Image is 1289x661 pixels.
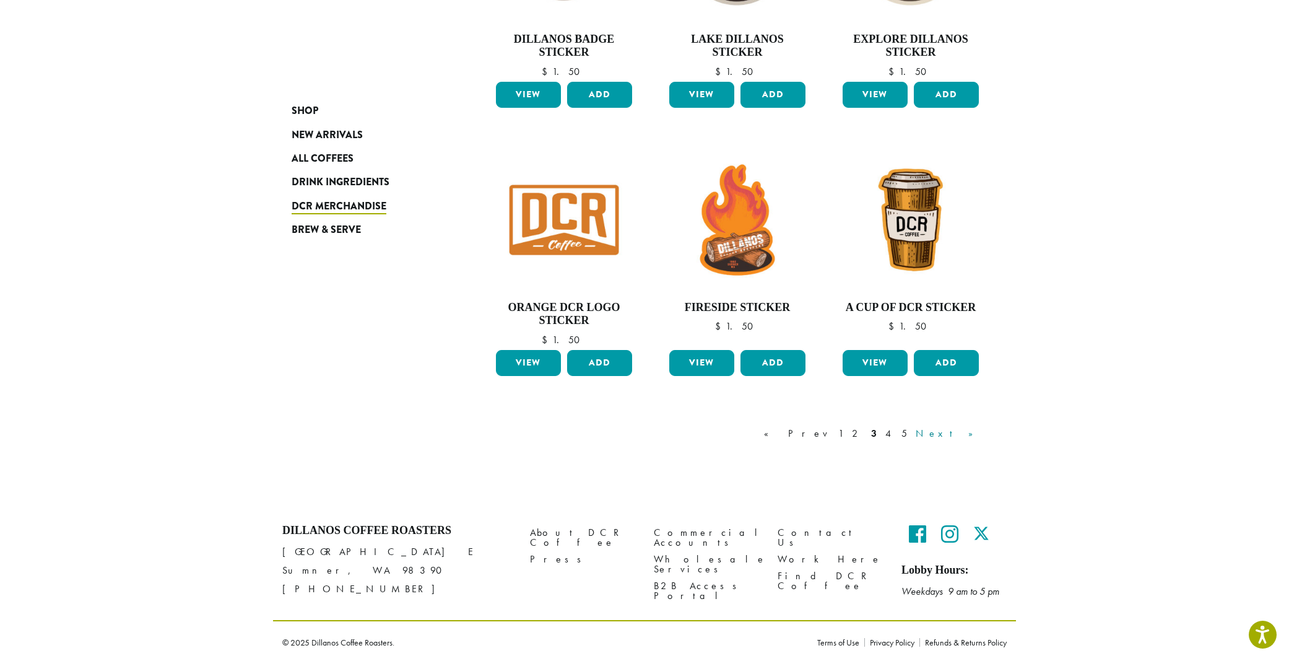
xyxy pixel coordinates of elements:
[292,103,318,119] span: Shop
[840,301,982,315] h4: A Cup of DCR Sticker
[778,524,883,551] a: Contact Us
[778,567,883,594] a: Find DCR Coffee
[542,333,586,346] bdi: 1.50
[292,123,440,146] a: New Arrivals
[888,65,899,78] span: $
[901,585,999,598] em: Weekdays 9 am to 5 pm
[292,151,354,167] span: All Coffees
[292,199,386,214] span: DCR Merchandise
[292,175,389,190] span: Drink Ingredients
[654,551,759,577] a: Wholesale Services
[493,33,635,59] h4: Dillanos Badge Sticker
[567,82,632,108] button: Add
[496,350,561,376] a: View
[493,149,635,345] a: Orange DCR Logo Sticker $1.50
[666,149,809,291] img: Fireside-Sticker-300x300.jpg
[913,426,984,441] a: Next »
[669,82,734,108] a: View
[292,99,440,123] a: Shop
[778,551,883,567] a: Work Here
[843,350,908,376] a: View
[715,65,726,78] span: $
[530,524,635,551] a: About DCR Coffee
[914,82,979,108] button: Add
[899,426,909,441] a: 5
[840,149,982,345] a: A Cup of DCR Sticker $1.50
[654,524,759,551] a: Commercial Accounts
[740,82,805,108] button: Add
[530,551,635,567] a: Press
[919,638,1007,647] a: Refunds & Returns Policy
[762,426,832,441] a: « Prev
[654,577,759,604] a: B2B Access Portal
[715,65,759,78] bdi: 1.50
[666,301,809,315] h4: Fireside Sticker
[542,333,552,346] span: $
[493,149,635,291] img: Orange-DCR-Logo-Sticker-300x300.jpg
[292,128,363,143] span: New Arrivals
[840,33,982,59] h4: Explore Dillanos Sticker
[843,82,908,108] a: View
[282,524,511,538] h4: Dillanos Coffee Roasters
[493,301,635,328] h4: Orange DCR Logo Sticker
[666,149,809,345] a: Fireside Sticker $1.50
[836,426,846,441] a: 1
[888,320,899,333] span: $
[817,638,864,647] a: Terms of Use
[715,320,726,333] span: $
[282,543,511,598] p: [GEOGRAPHIC_DATA] E Sumner, WA 98390 [PHONE_NUMBER]
[883,426,895,441] a: 4
[864,638,919,647] a: Privacy Policy
[669,350,734,376] a: View
[888,320,932,333] bdi: 1.50
[901,564,1007,577] h5: Lobby Hours:
[869,426,879,441] a: 3
[282,638,799,647] p: © 2025 Dillanos Coffee Roasters.
[496,82,561,108] a: View
[715,320,759,333] bdi: 1.50
[888,65,932,78] bdi: 1.50
[849,426,865,441] a: 2
[840,149,982,291] img: A-Cup-of-DCR-Sticker-300x300.jpg
[292,195,440,218] a: DCR Merchandise
[292,147,440,170] a: All Coffees
[740,350,805,376] button: Add
[292,222,361,238] span: Brew & Serve
[542,65,586,78] bdi: 1.50
[666,33,809,59] h4: Lake Dillanos Sticker
[542,65,552,78] span: $
[914,350,979,376] button: Add
[292,218,440,242] a: Brew & Serve
[567,350,632,376] button: Add
[292,170,440,194] a: Drink Ingredients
